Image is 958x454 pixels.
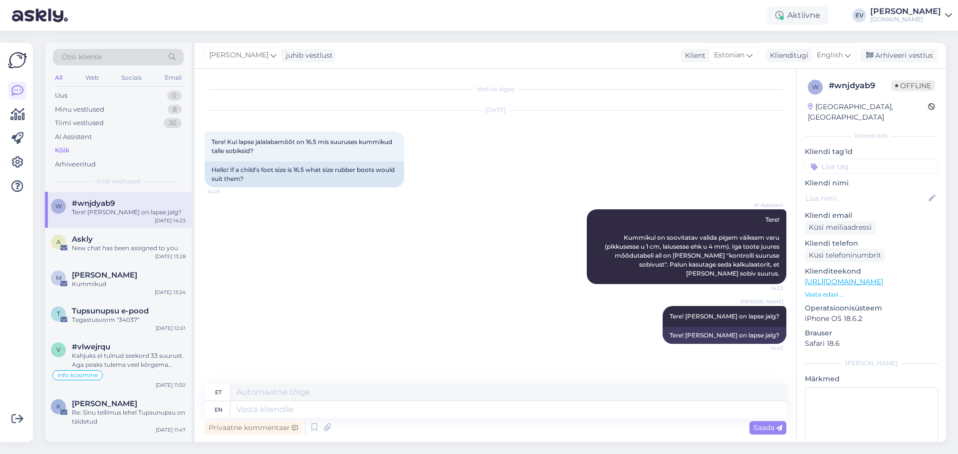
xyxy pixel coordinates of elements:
div: Tagastusvorm "34037" [72,315,186,324]
div: EV [852,8,866,22]
div: Arhiveeritud [55,159,96,169]
div: Tere! [PERSON_NAME] on lapse jalg? [72,208,186,217]
span: Otsi kliente [62,52,102,62]
div: [DATE] 14:23 [155,217,186,224]
span: Estonian [714,50,744,61]
span: K [56,403,61,410]
span: Offline [891,80,935,91]
p: Klienditeekond [805,266,938,277]
span: Askly [72,235,93,244]
div: [DATE] 13:24 [155,289,186,296]
div: Klient [681,50,706,61]
span: AI Assistent [746,201,783,209]
span: [PERSON_NAME] [740,298,783,305]
div: Privaatne kommentaar [205,421,302,435]
p: Kliendi telefon [805,238,938,249]
a: [PERSON_NAME][DOMAIN_NAME] [870,7,952,23]
span: 14:23 [746,285,783,292]
span: Saada [753,423,782,432]
span: v [56,346,60,353]
div: All [53,71,64,84]
div: Küsi meiliaadressi [805,221,876,234]
div: Tere! [PERSON_NAME] on lapse jalg? [663,327,786,344]
div: # wnjdyab9 [829,80,891,92]
div: Arhiveeri vestlus [860,49,937,62]
p: Vaata edasi ... [805,290,938,299]
span: Kati Valvik [72,399,137,408]
p: Kliendi email [805,210,938,221]
span: w [55,202,62,210]
div: Kahjuks ei tulnud seekord 33 suurust. Aga peaks tulema veel kõrgema säärega mudelit selles suurus... [72,351,186,369]
div: Minu vestlused [55,105,104,115]
div: Socials [119,71,144,84]
div: New chat has been assigned to you [72,244,186,253]
div: AI Assistent [55,132,92,142]
div: Vestlus algas [205,85,786,94]
span: Tupsunupsu e-pood [72,306,149,315]
div: [DATE] 13:28 [155,253,186,260]
span: English [817,50,843,61]
p: Kliendi nimi [805,178,938,188]
span: Kõik vestlused [97,177,140,186]
div: [DATE] 11:50 [156,381,186,389]
span: Tere! Kui lapse jalalabamõõt on 16.5 mis suuruses kummikud talle sobiksid? [212,138,394,154]
span: #vlwejrqu [72,342,110,351]
div: [DOMAIN_NAME] [870,15,941,23]
div: 0 [167,91,182,101]
div: Küsi telefoninumbrit [805,249,885,262]
div: Klienditugi [766,50,808,61]
p: Brauser [805,328,938,338]
div: [GEOGRAPHIC_DATA], [GEOGRAPHIC_DATA] [808,102,928,123]
div: Kliendi info [805,132,938,141]
img: Askly Logo [8,51,27,70]
div: Kõik [55,146,69,155]
p: iPhone OS 18.6.2 [805,313,938,324]
span: M [56,274,61,282]
div: en [215,401,223,418]
span: #wnjdyab9 [72,199,115,208]
div: 30 [164,118,182,128]
p: Safari 18.6 [805,338,938,349]
span: 14:42 [746,344,783,352]
div: Uus [55,91,67,101]
span: Maarja-Liisa Koitsalu [72,271,137,280]
div: Email [163,71,184,84]
span: info küsimine [57,372,98,378]
div: [PERSON_NAME] [805,359,938,368]
a: [URL][DOMAIN_NAME] [805,277,883,286]
div: [PERSON_NAME] [870,7,941,15]
span: A [56,238,61,246]
div: Aktiivne [767,6,828,24]
p: Kliendi tag'id [805,147,938,157]
span: w [812,83,819,91]
div: juhib vestlust [282,50,333,61]
div: et [215,384,222,401]
div: [DATE] [205,106,786,115]
div: Hello! If a child's foot size is 16.5 what size rubber boots would suit them? [205,161,404,187]
div: Kummikud [72,280,186,289]
span: T [57,310,60,317]
div: [DATE] 11:47 [156,426,186,434]
span: Tere! [PERSON_NAME] on lapse jalg? [670,312,779,320]
input: Lisa tag [805,159,938,174]
input: Lisa nimi [805,193,927,204]
p: Märkmed [805,374,938,384]
div: Re: Sinu tellimus lehel Tupsunupsu on täidetud [72,408,186,426]
span: Tere! Kummikul on soovitatav valida pigem väiksem varu (pikkusesse u 1 cm, laiusesse ehk u 4 mm).... [605,216,781,277]
div: Tiimi vestlused [55,118,104,128]
p: Operatsioonisüsteem [805,303,938,313]
span: [PERSON_NAME] [209,50,268,61]
div: 8 [168,105,182,115]
span: 14:23 [208,188,245,195]
div: [DATE] 12:01 [156,324,186,332]
div: Web [83,71,101,84]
